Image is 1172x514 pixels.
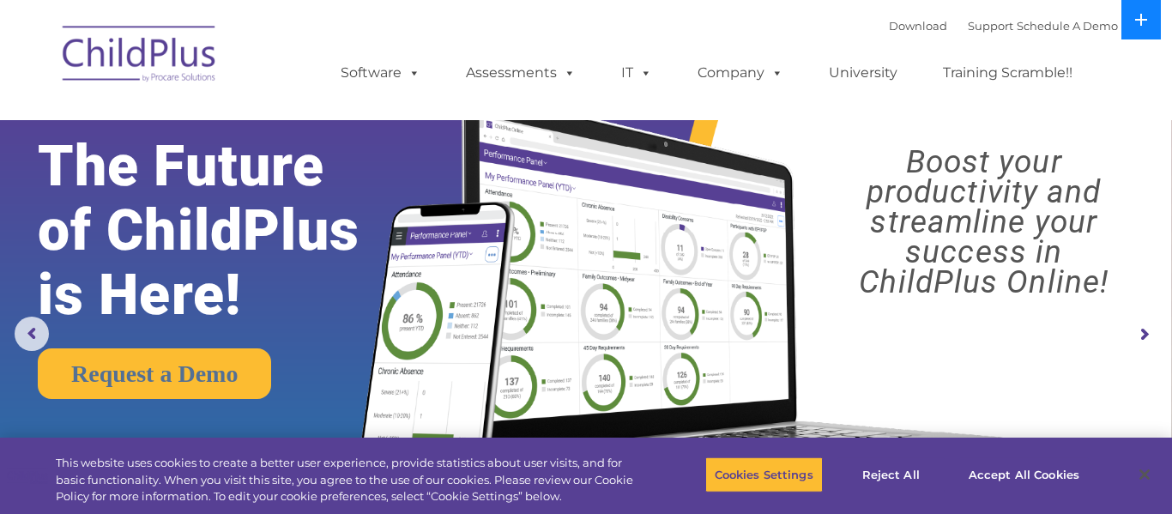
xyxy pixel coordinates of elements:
font: | [889,19,1118,33]
button: Accept All Cookies [959,457,1089,493]
a: Schedule A Demo [1017,19,1118,33]
img: ChildPlus by Procare Solutions [54,14,226,100]
a: Assessments [449,56,593,90]
span: Phone number [239,184,311,197]
span: Last name [239,113,291,126]
a: Request a Demo [38,348,271,399]
a: IT [604,56,669,90]
button: Close [1126,456,1163,493]
a: Company [680,56,800,90]
a: Software [323,56,438,90]
a: University [812,56,915,90]
div: This website uses cookies to create a better user experience, provide statistics about user visit... [56,455,644,505]
button: Reject All [837,457,945,493]
rs-layer: Boost your productivity and streamline your success in ChildPlus Online! [810,147,1157,297]
rs-layer: The Future of ChildPlus is Here! [38,134,412,327]
a: Download [889,19,947,33]
a: Support [968,19,1013,33]
a: Training Scramble!! [926,56,1090,90]
button: Cookies Settings [705,457,823,493]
